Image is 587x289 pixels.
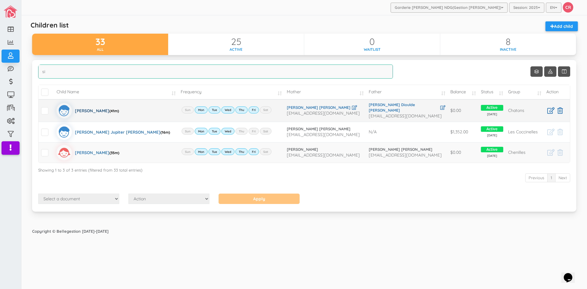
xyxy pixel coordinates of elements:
[4,6,17,18] img: image
[195,148,208,155] label: Mon
[182,106,194,113] label: Sun
[219,194,300,204] input: Apply
[57,145,119,160] a: [PERSON_NAME](35m)
[109,109,119,113] span: (41m)
[32,37,168,47] div: 33
[32,229,109,234] strong: Copyright © Bellegestion [DATE]-[DATE]
[260,128,271,135] label: Sat
[195,128,208,135] label: Mon
[555,173,570,182] a: Next
[75,124,170,140] div: [PERSON_NAME] Jupiter [PERSON_NAME]
[38,65,393,79] input: Search...
[54,85,178,99] td: Child Name: activate to sort column ascending
[287,147,364,152] a: [PERSON_NAME]
[448,85,479,99] td: Balance: activate to sort column ascending
[235,106,248,113] label: Thu
[209,148,220,155] label: Tue
[182,148,194,155] label: Sun
[448,99,479,122] td: $0.00
[38,165,570,173] div: Showing 1 to 3 of 3 entries (filtered from 33 total entries)
[448,122,479,142] td: $1,352.00
[478,85,506,99] td: Status: activate to sort column ascending
[448,142,479,163] td: $0.00
[221,128,234,135] label: Wed
[481,126,503,132] span: Active
[481,154,503,158] span: [DATE]
[209,128,220,135] label: Tue
[168,37,304,47] div: 25
[506,122,544,142] td: Les Coccinelles
[182,128,194,135] label: Sun
[506,142,544,163] td: Chenilles
[75,145,119,160] div: [PERSON_NAME]
[221,106,234,113] label: Wed
[287,132,360,137] span: [EMAIL_ADDRESS][DOMAIN_NAME]
[506,85,544,99] td: Group: activate to sort column ascending
[195,106,208,113] label: Mon
[369,147,445,152] a: [PERSON_NAME] [PERSON_NAME]
[168,47,304,52] div: Active
[235,148,248,155] label: Thu
[31,21,69,29] h5: Children list
[287,110,360,116] span: [EMAIL_ADDRESS][DOMAIN_NAME]
[221,148,234,155] label: Wed
[304,47,440,52] div: Waitlist
[57,103,119,118] a: [PERSON_NAME](41m)
[440,47,576,52] div: Inactive
[369,113,442,119] span: [EMAIL_ADDRESS][DOMAIN_NAME]
[481,133,503,138] span: [DATE]
[75,103,119,118] div: [PERSON_NAME]
[57,145,72,160] img: girlicon.svg
[161,130,170,135] span: (16m)
[287,126,364,132] a: [PERSON_NAME] [PERSON_NAME]
[260,148,271,155] label: Sat
[57,103,72,118] img: boyicon.svg
[481,112,503,117] span: [DATE]
[235,128,248,135] label: Thu
[561,265,581,283] iframe: chat widget
[369,102,445,113] a: [PERSON_NAME] Dioulde [PERSON_NAME]
[366,122,448,142] td: N/A
[481,105,503,111] span: Active
[287,152,360,158] span: [EMAIL_ADDRESS][DOMAIN_NAME]
[249,148,259,155] label: Fri
[109,150,119,155] span: (35m)
[209,106,220,113] label: Tue
[545,21,578,31] a: Add child
[57,124,72,140] img: boyicon.svg
[32,47,168,52] div: All
[287,105,364,110] a: [PERSON_NAME] [PERSON_NAME]
[260,106,271,113] label: Sat
[178,85,284,99] td: Frequency: activate to sort column ascending
[284,85,367,99] td: Mother: activate to sort column ascending
[249,106,259,113] label: Fri
[304,37,440,47] div: 0
[525,173,548,182] a: Previous
[57,124,170,140] a: [PERSON_NAME] Jupiter [PERSON_NAME](16m)
[366,85,448,99] td: Father: activate to sort column ascending
[481,147,503,153] span: Active
[369,152,442,158] span: [EMAIL_ADDRESS][DOMAIN_NAME]
[506,99,544,122] td: Chatons
[440,37,576,47] div: 8
[249,128,259,135] label: Fri
[547,173,556,182] a: 1
[544,85,570,99] td: Action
